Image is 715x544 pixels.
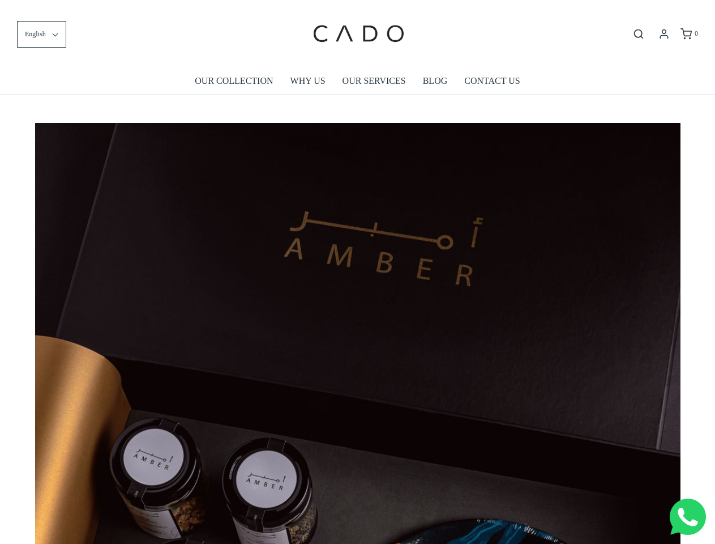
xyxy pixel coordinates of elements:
a: BLOG [423,68,448,94]
span: English [25,29,46,40]
img: cadogifting [310,8,406,59]
button: Open search bar [628,28,649,40]
a: OUR SERVICES [342,68,406,94]
a: CONTACT US [464,68,520,94]
img: Whatsapp [670,499,706,535]
a: 0 [679,28,698,40]
span: 0 [695,29,698,37]
a: WHY US [290,68,326,94]
button: English [17,21,66,48]
a: OUR COLLECTION [195,68,273,94]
